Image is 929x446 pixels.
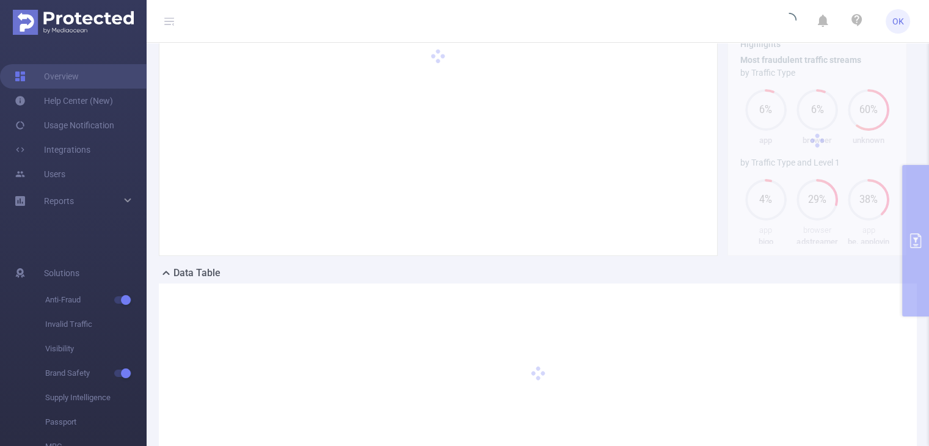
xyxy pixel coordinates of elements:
span: Passport [45,410,147,434]
a: Overview [15,64,79,89]
span: Invalid Traffic [45,312,147,337]
span: Anti-Fraud [45,288,147,312]
a: Users [15,162,65,186]
a: Help Center (New) [15,89,113,113]
i: icon: loading [782,13,796,30]
span: Visibility [45,337,147,361]
span: Reports [44,196,74,206]
span: Supply Intelligence [45,386,147,410]
a: Usage Notification [15,113,114,137]
img: Protected Media [13,10,134,35]
span: OK [892,9,904,34]
a: Reports [44,189,74,213]
h2: Data Table [173,266,220,280]
a: Integrations [15,137,90,162]
span: Brand Safety [45,361,147,386]
span: Solutions [44,261,79,285]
